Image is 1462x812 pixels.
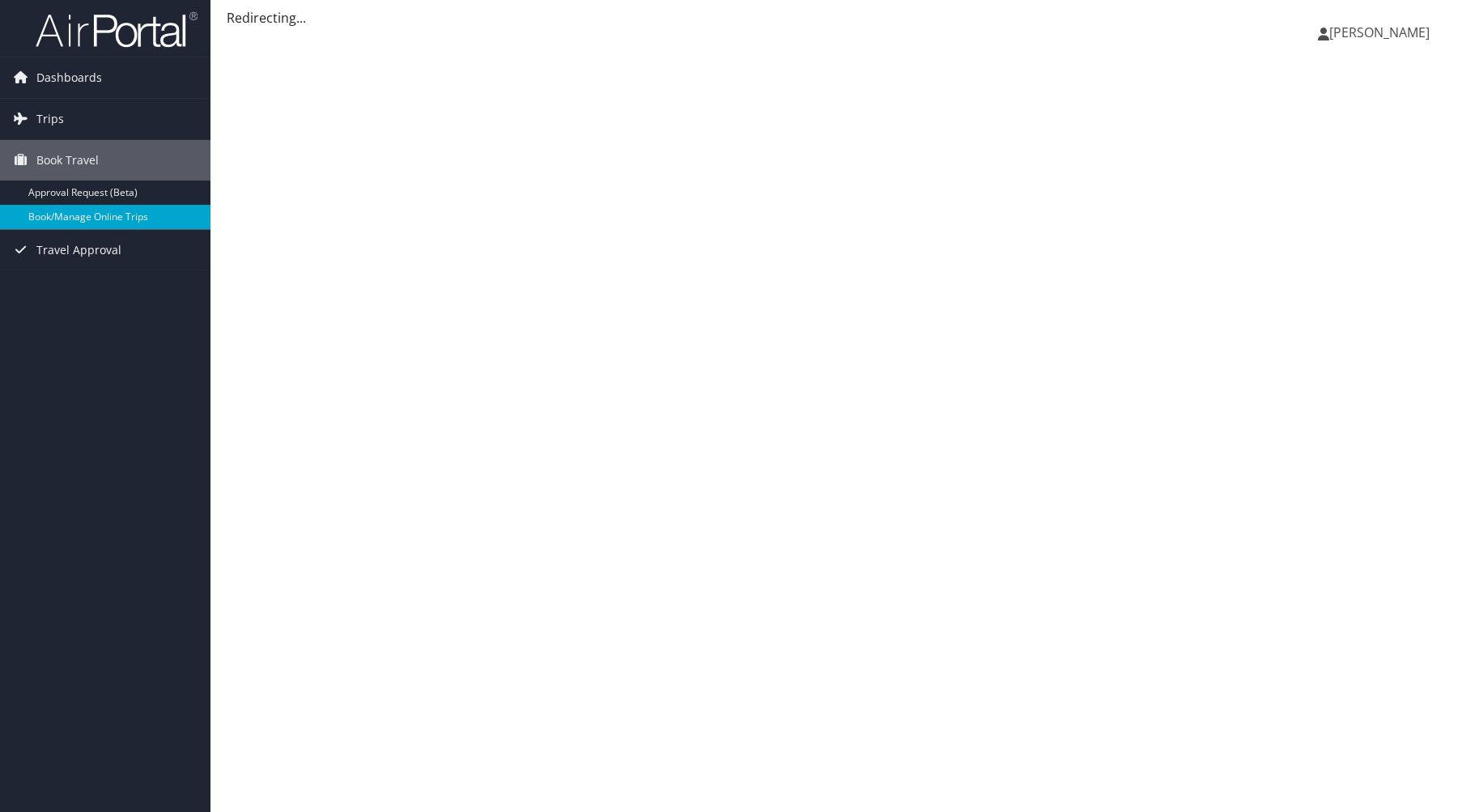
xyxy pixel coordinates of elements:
div: Redirecting... [227,8,1446,28]
img: airportal-logo.png [36,11,198,49]
span: Dashboards [36,57,102,98]
span: [PERSON_NAME] [1329,23,1430,41]
span: Trips [36,99,64,139]
span: Book Travel [36,140,99,181]
a: [PERSON_NAME] [1318,8,1446,57]
span: Travel Approval [36,230,121,270]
